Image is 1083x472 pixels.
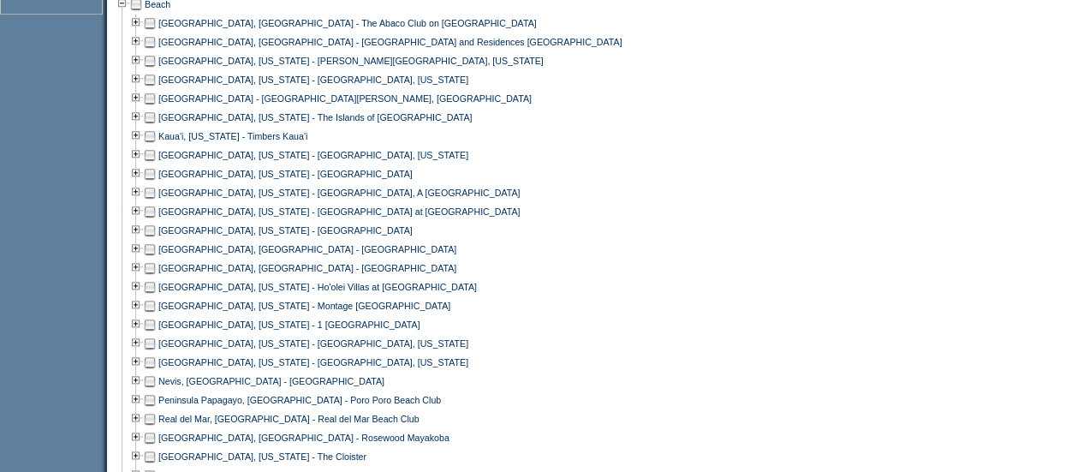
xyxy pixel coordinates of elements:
a: Kaua'i, [US_STATE] - Timbers Kaua'i [158,131,307,141]
a: [GEOGRAPHIC_DATA], [US_STATE] - [GEOGRAPHIC_DATA] [158,169,413,179]
a: [GEOGRAPHIC_DATA], [US_STATE] - [GEOGRAPHIC_DATA] [158,225,413,236]
a: [GEOGRAPHIC_DATA], [US_STATE] - Montage [GEOGRAPHIC_DATA] [158,301,450,311]
a: [GEOGRAPHIC_DATA], [GEOGRAPHIC_DATA] - [GEOGRAPHIC_DATA] [158,263,456,273]
a: [GEOGRAPHIC_DATA], [US_STATE] - [GEOGRAPHIC_DATA], [US_STATE] [158,75,468,85]
a: [GEOGRAPHIC_DATA], [GEOGRAPHIC_DATA] - [GEOGRAPHIC_DATA] [158,244,456,254]
a: Real del Mar, [GEOGRAPHIC_DATA] - Real del Mar Beach Club [158,414,420,424]
a: [GEOGRAPHIC_DATA], [US_STATE] - The Cloister [158,451,366,462]
a: [GEOGRAPHIC_DATA] - [GEOGRAPHIC_DATA][PERSON_NAME], [GEOGRAPHIC_DATA] [158,93,532,104]
a: [GEOGRAPHIC_DATA], [GEOGRAPHIC_DATA] - The Abaco Club on [GEOGRAPHIC_DATA] [158,18,537,28]
a: [GEOGRAPHIC_DATA], [US_STATE] - [GEOGRAPHIC_DATA], [US_STATE] [158,357,468,367]
a: [GEOGRAPHIC_DATA], [GEOGRAPHIC_DATA] - [GEOGRAPHIC_DATA] and Residences [GEOGRAPHIC_DATA] [158,37,622,47]
a: [GEOGRAPHIC_DATA], [GEOGRAPHIC_DATA] - Rosewood Mayakoba [158,433,449,443]
a: Peninsula Papagayo, [GEOGRAPHIC_DATA] - Poro Poro Beach Club [158,395,441,405]
a: [GEOGRAPHIC_DATA], [US_STATE] - [PERSON_NAME][GEOGRAPHIC_DATA], [US_STATE] [158,56,544,66]
a: [GEOGRAPHIC_DATA], [US_STATE] - The Islands of [GEOGRAPHIC_DATA] [158,112,472,122]
a: Nevis, [GEOGRAPHIC_DATA] - [GEOGRAPHIC_DATA] [158,376,384,386]
a: [GEOGRAPHIC_DATA], [US_STATE] - Ho'olei Villas at [GEOGRAPHIC_DATA] [158,282,477,292]
a: [GEOGRAPHIC_DATA], [US_STATE] - 1 [GEOGRAPHIC_DATA] [158,320,420,330]
a: [GEOGRAPHIC_DATA], [US_STATE] - [GEOGRAPHIC_DATA], A [GEOGRAPHIC_DATA] [158,188,520,198]
a: [GEOGRAPHIC_DATA], [US_STATE] - [GEOGRAPHIC_DATA], [US_STATE] [158,338,468,349]
a: [GEOGRAPHIC_DATA], [US_STATE] - [GEOGRAPHIC_DATA], [US_STATE] [158,150,468,160]
a: [GEOGRAPHIC_DATA], [US_STATE] - [GEOGRAPHIC_DATA] at [GEOGRAPHIC_DATA] [158,206,520,217]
